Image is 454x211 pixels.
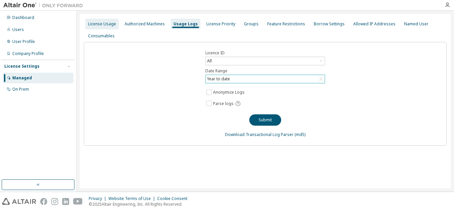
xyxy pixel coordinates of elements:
div: Privacy [89,196,108,201]
div: All [206,57,325,65]
div: Cookie Consent [157,196,191,201]
img: instagram.svg [51,198,58,205]
div: Authorized Machines [125,21,165,27]
a: (md5) [294,132,305,137]
img: linkedin.svg [62,198,69,205]
label: Licence ID [205,50,325,56]
div: Groups [244,21,259,27]
div: Dashboard [12,15,34,20]
img: altair_logo.svg [2,198,36,205]
div: License Usage [88,21,116,27]
div: On Prem [12,87,29,92]
label: Date Range [205,68,325,74]
span: Parse logs [213,101,234,106]
div: Users [12,27,24,32]
div: Usage Logs [173,21,198,27]
div: All [206,57,213,65]
div: Managed [12,75,32,81]
div: Borrow Settings [314,21,345,27]
div: Company Profile [12,51,44,56]
div: User Profile [12,39,35,44]
div: Year to date [206,75,231,83]
div: Year to date [206,75,325,83]
div: License Settings [4,64,40,69]
label: Anonymize Logs [213,88,246,96]
p: © 2025 Altair Engineering, Inc. All Rights Reserved. [89,201,191,207]
a: Download Transactional Log Parser [225,132,293,137]
div: Feature Restrictions [267,21,305,27]
div: License Priority [206,21,235,27]
div: Allowed IP Addresses [353,21,396,27]
img: facebook.svg [40,198,47,205]
img: Altair One [3,2,86,9]
img: youtube.svg [73,198,83,205]
button: Submit [249,114,281,126]
div: Consumables [88,33,115,39]
div: Website Terms of Use [108,196,157,201]
div: Named User [404,21,428,27]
